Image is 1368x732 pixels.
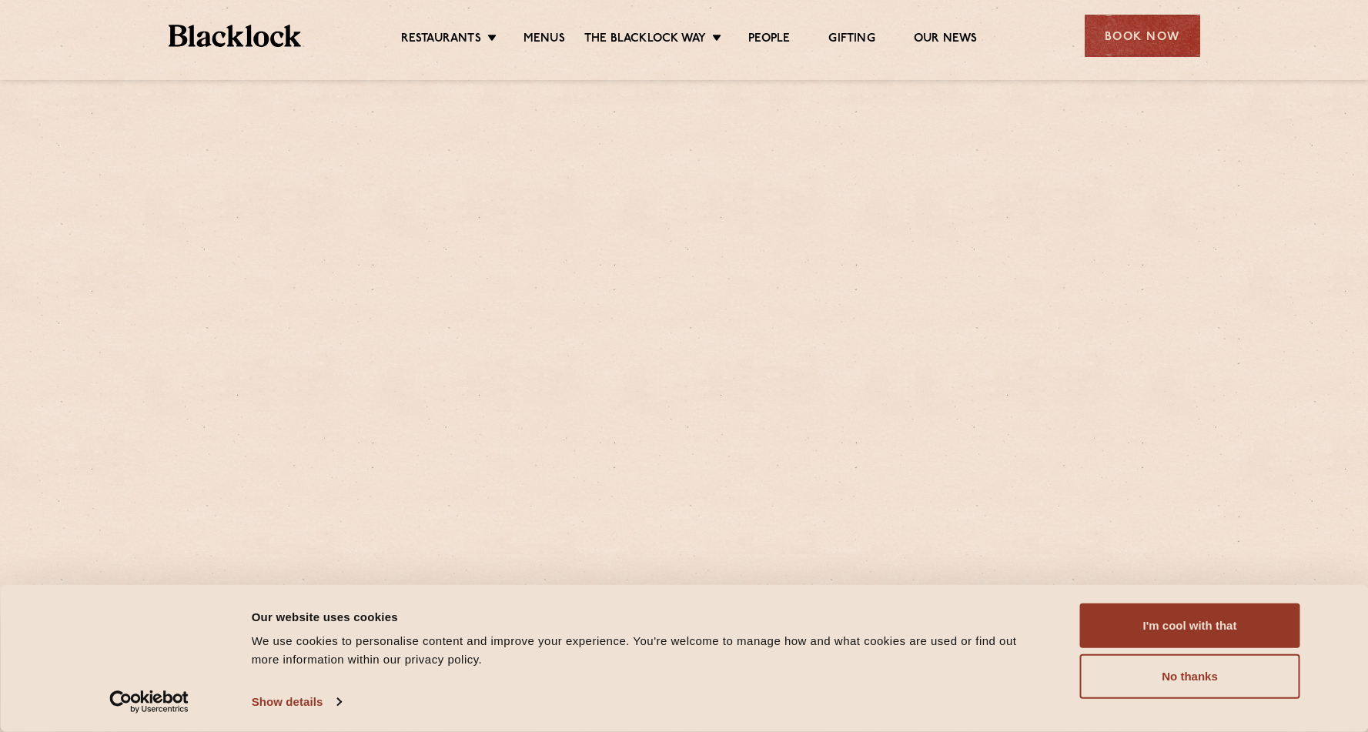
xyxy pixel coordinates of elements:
a: Usercentrics Cookiebot - opens in a new window [82,690,216,714]
img: BL_Textured_Logo-footer-cropped.svg [169,25,302,47]
a: People [748,32,790,48]
div: We use cookies to personalise content and improve your experience. You're welcome to manage how a... [252,632,1045,669]
a: Restaurants [401,32,481,48]
div: Book Now [1085,15,1200,57]
a: Our News [914,32,978,48]
a: Gifting [828,32,875,48]
a: Show details [252,690,341,714]
a: The Blacklock Way [584,32,706,48]
a: Menus [523,32,565,48]
button: I'm cool with that [1080,603,1300,648]
button: No thanks [1080,654,1300,699]
div: Our website uses cookies [252,607,1045,626]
